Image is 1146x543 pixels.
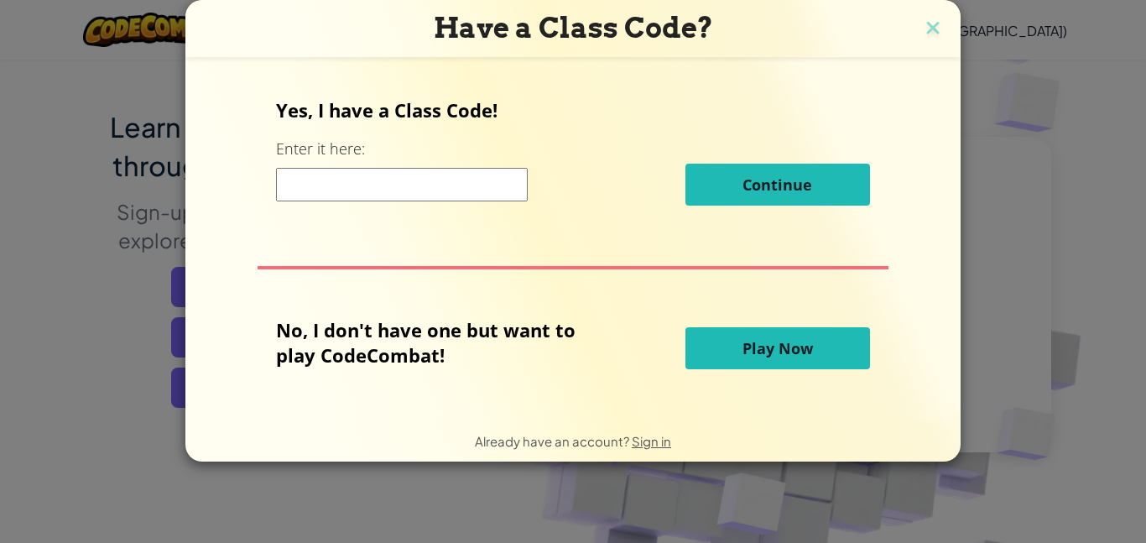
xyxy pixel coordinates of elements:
[742,175,812,195] span: Continue
[922,17,944,42] img: close icon
[475,433,632,449] span: Already have an account?
[434,11,713,44] span: Have a Class Code?
[276,138,365,159] label: Enter it here:
[276,97,869,123] p: Yes, I have a Class Code!
[632,433,671,449] a: Sign in
[685,164,870,206] button: Continue
[276,317,601,368] p: No, I don't have one but want to play CodeCombat!
[742,338,813,358] span: Play Now
[685,327,870,369] button: Play Now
